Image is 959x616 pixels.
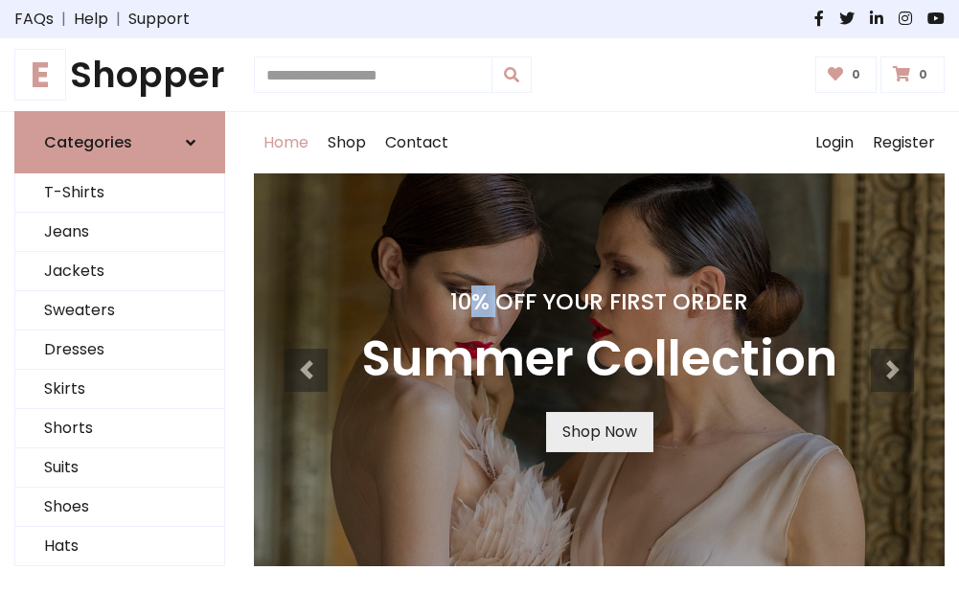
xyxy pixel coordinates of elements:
a: Jackets [15,252,224,291]
a: Shop [318,112,376,173]
span: 0 [914,66,932,83]
a: Sweaters [15,291,224,331]
a: Suits [15,448,224,488]
a: Jeans [15,213,224,252]
h6: Categories [44,133,132,151]
a: FAQs [14,8,54,31]
h3: Summer Collection [361,331,837,389]
a: Home [254,112,318,173]
a: Register [863,112,945,173]
a: T-Shirts [15,173,224,213]
a: Support [128,8,190,31]
a: Dresses [15,331,224,370]
span: 0 [847,66,865,83]
span: | [108,8,128,31]
a: Help [74,8,108,31]
a: Skirts [15,370,224,409]
h1: Shopper [14,54,225,96]
a: Hats [15,527,224,566]
h4: 10% Off Your First Order [361,288,837,315]
a: EShopper [14,54,225,96]
span: | [54,8,74,31]
a: Contact [376,112,458,173]
a: Categories [14,111,225,173]
span: E [14,49,66,101]
a: Shoes [15,488,224,527]
a: 0 [880,57,945,93]
a: Shorts [15,409,224,448]
a: 0 [815,57,878,93]
a: Shop Now [546,412,653,452]
a: Login [806,112,863,173]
